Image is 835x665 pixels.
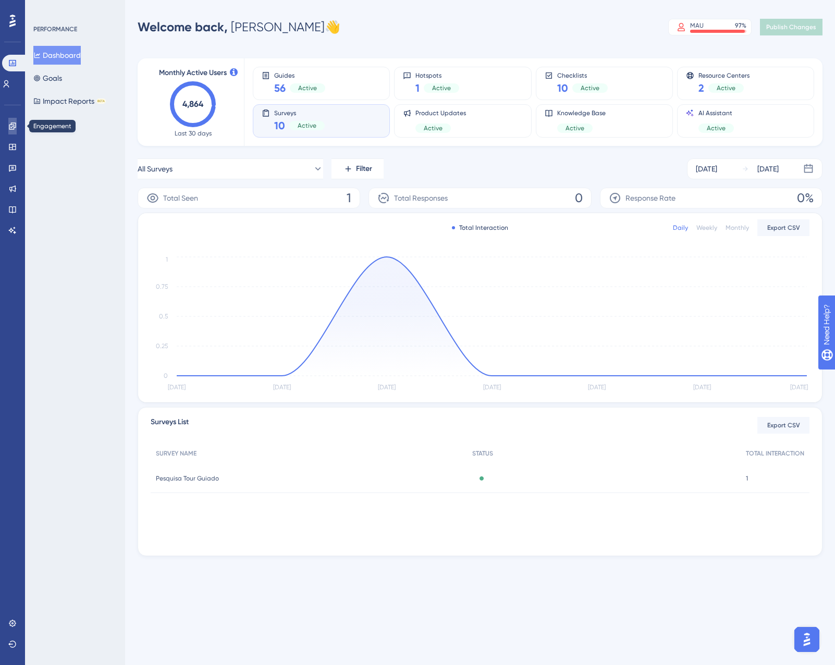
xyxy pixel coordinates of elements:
span: Hotspots [415,71,459,79]
span: TOTAL INTERACTION [746,449,804,458]
tspan: [DATE] [378,384,396,391]
span: SURVEY NAME [156,449,197,458]
tspan: [DATE] [693,384,711,391]
tspan: [DATE] [273,384,291,391]
span: Active [717,84,735,92]
tspan: 1 [166,256,168,263]
span: Filter [356,163,372,175]
span: Surveys List [151,416,189,435]
tspan: 0.5 [159,313,168,320]
div: Total Interaction [452,224,508,232]
span: Active [298,121,316,130]
span: Total Responses [394,192,448,204]
span: 1 [347,190,351,206]
span: Response Rate [625,192,676,204]
button: Goals [33,69,62,88]
span: STATUS [472,449,493,458]
span: Active [566,124,584,132]
span: AI Assistant [698,109,734,117]
button: Impact ReportsBETA [33,92,106,110]
div: PERFORMANCE [33,25,77,33]
div: Weekly [696,224,717,232]
span: Export CSV [767,224,800,232]
button: Publish Changes [760,19,822,35]
span: Active [707,124,726,132]
span: Welcome back, [138,19,228,34]
span: Resource Centers [698,71,750,79]
tspan: 0.25 [156,342,168,350]
span: Monthly Active Users [159,67,227,79]
span: 1 [415,81,420,95]
span: Active [432,84,451,92]
span: Active [298,84,317,92]
div: [DATE] [757,163,779,175]
div: 97 % [735,21,746,30]
div: [DATE] [696,163,717,175]
span: 2 [698,81,704,95]
span: Knowledge Base [557,109,606,117]
tspan: 0 [164,372,168,379]
span: 10 [557,81,568,95]
span: 0 [575,190,583,206]
span: Pesquisa Tour Guiado [156,474,219,483]
span: Checklists [557,71,608,79]
div: BETA [96,98,106,104]
span: Active [424,124,443,132]
span: Active [581,84,599,92]
span: Surveys [274,109,325,116]
span: 56 [274,81,286,95]
tspan: [DATE] [168,384,186,391]
span: Last 30 days [175,129,212,138]
tspan: [DATE] [483,384,501,391]
text: 4,864 [182,99,204,109]
span: Total Seen [163,192,198,204]
span: 10 [274,118,285,133]
div: Daily [673,224,688,232]
div: [PERSON_NAME] 👋 [138,19,340,35]
span: All Surveys [138,163,173,175]
button: Export CSV [757,219,809,236]
button: All Surveys [138,158,323,179]
button: Export CSV [757,417,809,434]
tspan: [DATE] [790,384,808,391]
tspan: [DATE] [588,384,606,391]
span: Publish Changes [766,23,816,31]
iframe: UserGuiding AI Assistant Launcher [791,624,822,655]
span: 1 [746,474,748,483]
span: Need Help? [24,3,65,15]
span: Guides [274,71,325,79]
button: Filter [331,158,384,179]
span: Export CSV [767,421,800,429]
tspan: 0.75 [156,283,168,290]
div: MAU [690,21,704,30]
span: 0% [797,190,814,206]
button: Dashboard [33,46,81,65]
div: Monthly [726,224,749,232]
span: Product Updates [415,109,466,117]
